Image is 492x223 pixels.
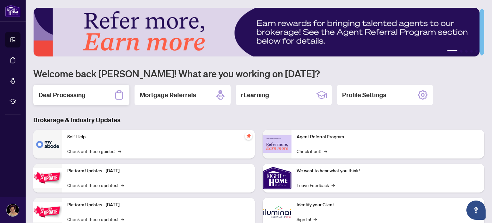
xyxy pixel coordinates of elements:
[140,90,196,99] h2: Mortgage Referrals
[447,50,457,53] button: 1
[245,132,252,140] span: pushpin
[297,133,479,141] p: Agent Referral Program
[263,135,291,153] img: Agent Referral Program
[121,182,124,189] span: →
[67,148,121,155] a: Check out these guides!→
[67,167,250,175] p: Platform Updates - [DATE]
[67,133,250,141] p: Self-Help
[121,216,124,223] span: →
[33,67,484,80] h1: Welcome back [PERSON_NAME]! What are you working on [DATE]?
[297,148,327,155] a: Check it out!→
[33,130,62,159] img: Self-Help
[475,50,478,53] button: 5
[38,90,86,99] h2: Deal Processing
[460,50,463,53] button: 2
[297,216,317,223] a: Sign In!→
[7,204,19,216] img: Profile Icon
[342,90,386,99] h2: Profile Settings
[297,202,479,209] p: Identify your Client
[241,90,269,99] h2: rLearning
[33,168,62,188] img: Platform Updates - July 21, 2025
[297,182,335,189] a: Leave Feedback→
[314,216,317,223] span: →
[67,182,124,189] a: Check out these updates!→
[466,201,486,220] button: Open asap
[67,202,250,209] p: Platform Updates - [DATE]
[67,216,124,223] a: Check out these updates!→
[263,164,291,193] img: We want to hear what you think!
[33,116,484,124] h3: Brokerage & Industry Updates
[118,148,121,155] span: →
[332,182,335,189] span: →
[33,202,62,222] img: Platform Updates - July 8, 2025
[33,8,480,56] img: Slide 0
[297,167,479,175] p: We want to hear what you think!
[324,148,327,155] span: →
[470,50,473,53] button: 4
[5,5,20,17] img: logo
[465,50,468,53] button: 3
